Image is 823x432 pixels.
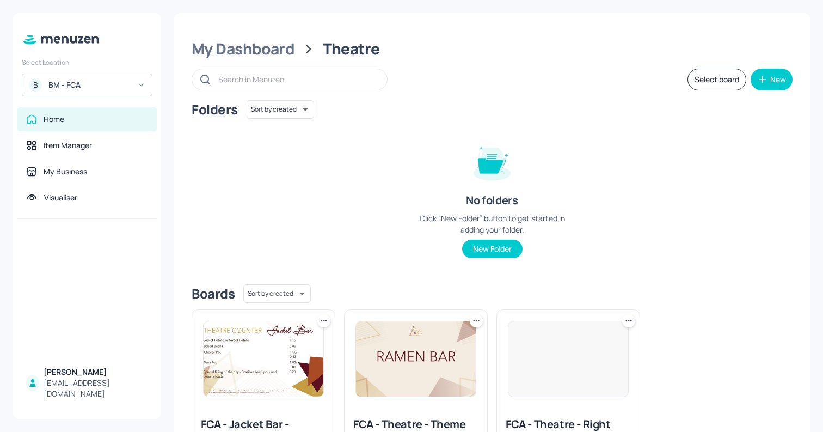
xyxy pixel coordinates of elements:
div: Sort by created [243,283,311,305]
img: 2025-09-02-1756804278358d62j5pyuly.jpeg [204,321,323,397]
div: No folders [466,193,518,208]
div: [EMAIL_ADDRESS][DOMAIN_NAME] [44,378,148,399]
button: New Folder [462,240,523,258]
div: Boards [192,285,235,302]
div: Theatre [323,39,380,59]
div: Select Location [22,58,152,67]
div: My Dashboard [192,39,294,59]
div: Visualiser [44,192,77,203]
input: Search in Menuzen [218,71,376,87]
div: [PERSON_NAME] [44,367,148,378]
div: New [770,76,786,83]
div: FCA - Theatre - Right [506,417,631,432]
button: Select board [687,69,746,90]
div: Folders [192,101,238,118]
img: 2025-04-15-1744711955208t5t5z0piiki.jpeg [356,321,476,397]
div: My Business [44,166,87,177]
button: New [751,69,793,90]
div: B [29,78,42,92]
div: Sort by created [247,99,314,120]
div: BM - FCA [48,80,131,90]
div: Item Manager [44,140,92,151]
div: Click “New Folder” button to get started in adding your folder. [410,212,574,235]
img: folder-empty [465,134,519,188]
div: Home [44,114,64,125]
